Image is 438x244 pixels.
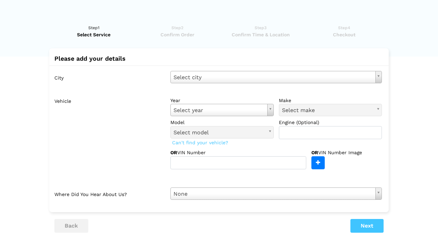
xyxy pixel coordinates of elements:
h2: Please add your details [54,55,384,62]
span: Select city [173,73,373,82]
span: Select Service [54,31,133,38]
a: None [170,187,382,200]
span: Select year [173,106,265,115]
span: Confirm Order [138,31,217,38]
button: Next [350,219,384,233]
a: Step1 [54,24,133,38]
strong: OR [311,150,318,155]
label: VIN Number [170,149,227,156]
span: Checkout [305,31,384,38]
a: Step2 [138,24,217,38]
a: Step3 [221,24,300,38]
label: Vehicle [54,94,165,169]
a: Select model [170,126,274,138]
a: Select year [170,104,274,116]
span: Select make [282,106,373,115]
label: City [54,71,165,83]
span: Select model [173,128,265,137]
a: Select city [170,71,382,83]
label: year [170,97,274,104]
label: VIN Number Image [311,149,377,156]
span: None [173,190,373,198]
span: Confirm Time & Location [221,31,300,38]
label: Where did you hear about us? [54,187,165,200]
label: Engine (Optional) [279,119,382,126]
label: model [170,119,274,126]
button: back [54,219,88,233]
a: Step4 [305,24,384,38]
a: Select make [279,104,382,116]
strong: OR [170,150,177,155]
span: Can't find your vehicle? [170,138,230,147]
label: make [279,97,382,104]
